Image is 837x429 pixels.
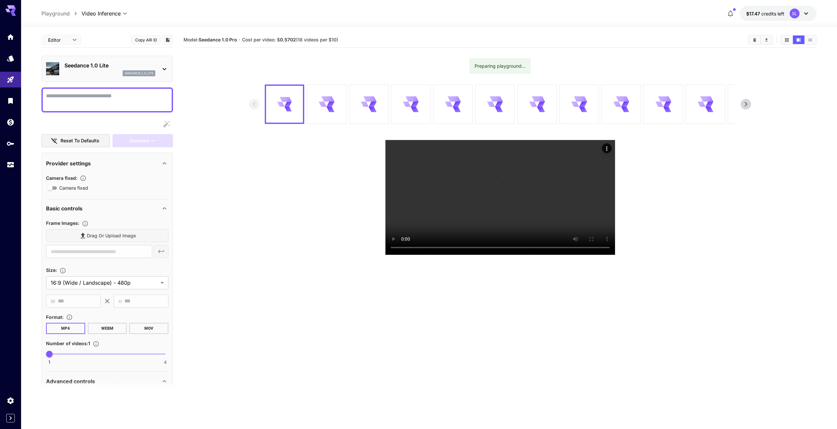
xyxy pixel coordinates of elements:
button: Reset to defaults [41,134,110,148]
button: Choose the file format for the output video. [63,314,75,321]
button: Expand sidebar [6,414,15,422]
span: Size : [46,267,57,273]
button: Copy AIR ID [131,35,161,45]
span: 1 [48,359,50,366]
span: 16:9 (Wide / Landscape) - 480p [51,279,158,287]
p: seedance_1_0_lite [125,71,153,76]
span: credits left [761,11,784,16]
div: Provider settings [46,155,168,171]
button: $17.4691SL [740,6,817,21]
div: Usage [7,161,14,169]
span: Editor [48,36,68,43]
span: Frame Images : [46,220,79,226]
div: Preparing playground... [475,60,526,72]
div: Playground [7,76,14,84]
button: MP4 [46,323,85,334]
div: Basic controls [46,201,168,216]
button: Show videos in list view [804,36,816,44]
b: 0.5702 [280,37,296,42]
div: Wallet [7,118,14,126]
div: Library [7,97,14,105]
span: W [51,298,55,305]
span: Number of videos : 1 [46,341,90,346]
b: Seedance 1.0 Pro [199,37,237,42]
button: Upload frame images. [79,220,91,227]
button: Download All [761,36,772,44]
div: API Keys [7,139,14,148]
div: Show videos in grid viewShow videos in video viewShow videos in list view [780,35,817,45]
button: Show videos in video view [793,36,804,44]
div: Seedance 1.0 Liteseedance_1_0_lite [46,59,168,79]
p: Seedance 1.0 Lite [64,61,155,69]
div: Models [7,54,14,62]
p: · [239,36,240,44]
button: Add to library [165,36,171,44]
p: Provider settings [46,159,91,167]
span: Camera fixed : [46,175,77,181]
span: $17.47 [746,11,761,16]
span: 4 [164,359,167,366]
span: Format : [46,314,63,320]
button: Adjust the dimensions of the generated image by specifying its width and height in pixels, or sel... [57,267,69,274]
a: Playground [41,10,70,17]
div: $17.4691 [746,10,784,17]
p: Advanced controls [46,377,95,385]
p: Basic controls [46,204,83,212]
div: SL [790,9,800,18]
span: Model: [184,37,237,42]
span: Cost per video: $ (18 videos per $10) [242,37,338,42]
span: H [118,298,122,305]
nav: breadcrumb [41,10,82,17]
button: Clear videos [749,36,760,44]
div: Advanced controls [46,373,168,389]
div: Home [7,33,14,41]
button: WEBM [88,323,127,334]
span: Video Inference [82,10,121,17]
button: MOV [129,323,168,334]
div: Settings [7,396,14,405]
span: Camera fixed [59,184,88,191]
button: Specify how many videos to generate in a single request. Each video generation will be charged se... [90,341,102,347]
div: Clear videosDownload All [748,35,773,45]
div: Actions [602,143,612,153]
button: Show videos in grid view [781,36,793,44]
